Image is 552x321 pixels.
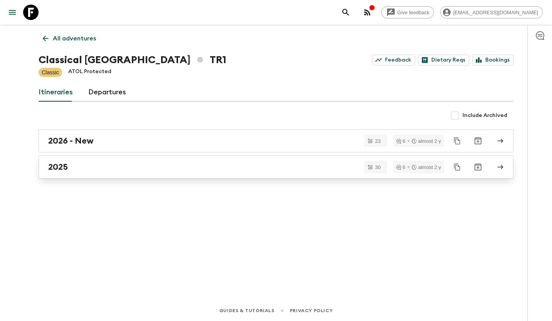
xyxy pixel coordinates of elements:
button: search adventures [338,5,353,20]
div: almost 2 y [412,165,441,170]
a: Itineraries [39,83,73,102]
button: Archive [470,159,486,175]
p: ATOL Protected [68,68,111,77]
a: Privacy Policy [290,306,333,315]
div: 6 [396,165,406,170]
span: 30 [370,165,385,170]
div: 6 [396,139,406,144]
a: Dietary Reqs [418,55,469,65]
a: Guides & Tutorials [219,306,274,315]
p: Classic [42,69,59,76]
h2: 2025 [48,162,68,172]
a: Feedback [372,55,415,65]
a: Departures [88,83,126,102]
button: Duplicate [450,134,464,148]
div: almost 2 y [412,139,441,144]
span: Give feedback [393,10,434,15]
button: menu [5,5,20,20]
a: Give feedback [381,6,434,18]
span: Include Archived [463,112,507,119]
button: Duplicate [450,160,464,174]
span: 23 [370,139,385,144]
a: Bookings [472,55,513,65]
span: [EMAIL_ADDRESS][DOMAIN_NAME] [449,10,542,15]
button: Archive [470,133,486,149]
h1: Classical [GEOGRAPHIC_DATA] TR1 [39,52,226,68]
div: [EMAIL_ADDRESS][DOMAIN_NAME] [440,6,543,18]
h2: 2026 - New [48,136,94,146]
a: 2025 [39,155,513,179]
a: All adventures [39,31,100,46]
p: All adventures [53,34,96,43]
a: 2026 - New [39,129,513,152]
